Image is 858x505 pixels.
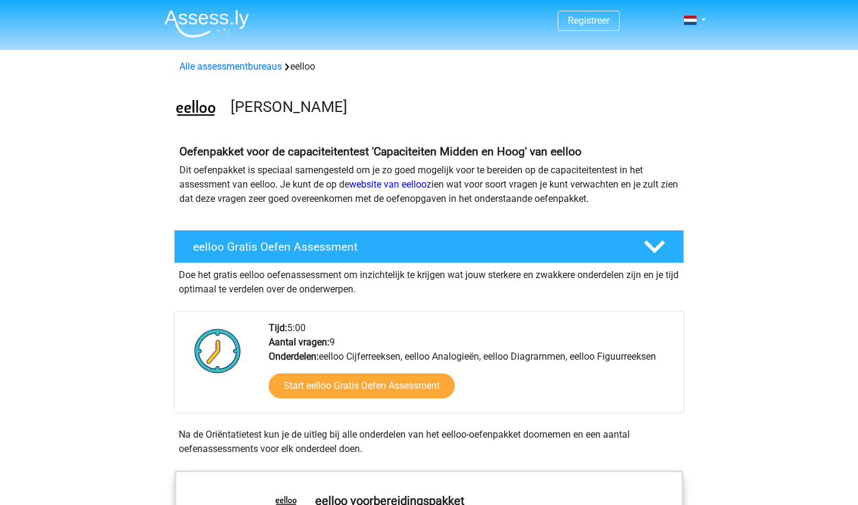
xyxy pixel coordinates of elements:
[174,263,684,297] div: Doe het gratis eelloo oefenassessment om inzichtelijk te krijgen wat jouw sterkere en zwakkere on...
[568,15,610,26] a: Registreer
[260,321,683,413] div: 5:00 9 eelloo Cijferreeksen, eelloo Analogieën, eelloo Diagrammen, eelloo Figuurreeksen
[231,98,674,116] h3: [PERSON_NAME]
[179,61,282,72] a: Alle assessmentbureaus
[179,163,679,206] p: Dit oefenpakket is speciaal samengesteld om je zo goed mogelijk voor te bereiden op de capaciteit...
[175,60,683,74] div: eelloo
[269,322,287,333] b: Tijd:
[193,240,624,254] h4: eelloo Gratis Oefen Assessment
[175,88,217,130] img: eelloo.png
[169,230,689,263] a: eelloo Gratis Oefen Assessment
[269,373,455,398] a: Start eelloo Gratis Oefen Assessment
[174,428,684,456] div: Na de Oriëntatietest kun je de uitleg bij alle onderdelen van het eelloo-oefenpakket doornemen en...
[269,351,319,362] b: Onderdelen:
[164,10,249,38] img: Assessly
[269,336,329,348] b: Aantal vragen:
[179,145,582,158] b: Oefenpakket voor de capaciteitentest 'Capaciteiten Midden en Hoog' van eelloo
[349,179,427,190] a: website van eelloo
[188,321,248,381] img: Klok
